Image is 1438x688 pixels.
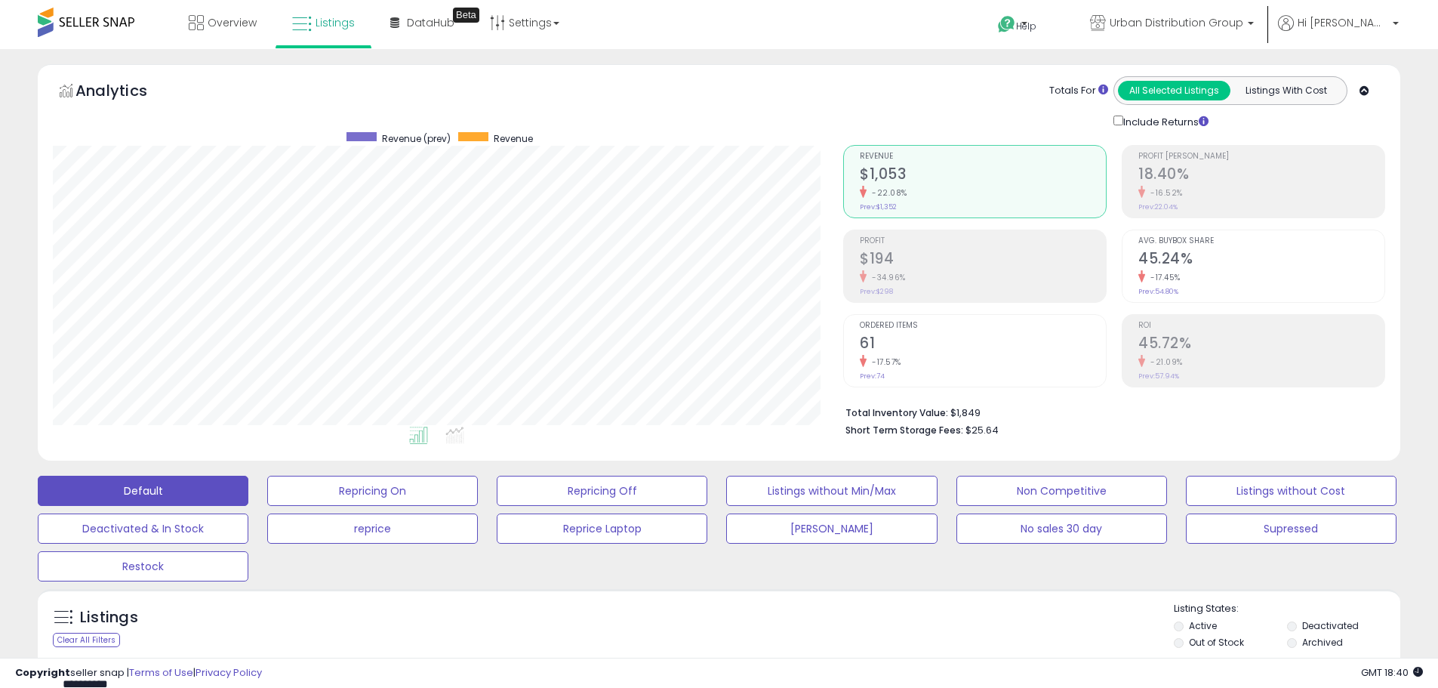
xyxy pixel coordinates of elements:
[53,633,120,647] div: Clear All Filters
[956,476,1167,506] button: Non Competitive
[867,187,907,199] small: -22.08%
[1138,250,1384,270] h2: 45.24%
[1189,636,1244,649] label: Out of Stock
[860,165,1106,186] h2: $1,053
[497,476,707,506] button: Repricing Off
[497,514,707,544] button: Reprice Laptop
[38,551,248,582] button: Restock
[1138,202,1178,211] small: Prev: 22.04%
[80,607,138,628] h5: Listings
[1016,20,1036,32] span: Help
[1186,476,1396,506] button: Listings without Cost
[986,4,1066,49] a: Help
[1138,335,1384,355] h2: 45.72%
[1145,272,1181,283] small: -17.45%
[845,403,1374,421] li: $1,849
[1189,619,1217,632] label: Active
[1138,322,1384,330] span: ROI
[860,237,1106,245] span: Profit
[845,424,963,437] b: Short Term Storage Fees:
[1049,84,1108,98] div: Totals For
[726,476,937,506] button: Listings without Min/Max
[453,8,479,23] div: Tooltip anchor
[845,406,948,419] b: Total Inventory Value:
[267,514,478,544] button: reprice
[860,372,885,381] small: Prev: 74
[956,514,1167,544] button: No sales 30 day
[1138,287,1178,296] small: Prev: 54.80%
[860,322,1106,330] span: Ordered Items
[1174,602,1400,616] p: Listing States:
[1145,187,1183,199] small: -16.52%
[726,514,937,544] button: [PERSON_NAME]
[1102,113,1227,130] div: Include Returns
[15,665,70,680] strong: Copyright
[860,202,897,211] small: Prev: $1,352
[1361,665,1423,680] span: 2025-10-13 18:40 GMT
[860,287,893,296] small: Prev: $298
[196,665,262,680] a: Privacy Policy
[38,514,248,544] button: Deactivated & In Stock
[860,250,1106,270] h2: $194
[867,356,901,368] small: -17.57%
[38,476,248,506] button: Default
[860,153,1106,161] span: Revenue
[1145,356,1183,368] small: -21.09%
[494,132,533,145] span: Revenue
[382,132,451,145] span: Revenue (prev)
[208,15,257,30] span: Overview
[407,15,454,30] span: DataHub
[1138,165,1384,186] h2: 18.40%
[75,80,177,105] h5: Analytics
[1138,237,1384,245] span: Avg. Buybox Share
[1186,514,1396,544] button: Supressed
[1138,153,1384,161] span: Profit [PERSON_NAME]
[129,665,193,680] a: Terms of Use
[316,15,355,30] span: Listings
[1278,15,1399,49] a: Hi [PERSON_NAME]
[1118,81,1230,100] button: All Selected Listings
[997,15,1016,34] i: Get Help
[860,335,1106,355] h2: 61
[1138,372,1179,381] small: Prev: 57.94%
[965,423,999,437] span: $25.64
[1302,636,1343,649] label: Archived
[267,476,478,506] button: Repricing On
[15,666,262,680] div: seller snap | |
[1110,15,1243,30] span: Urban Distribution Group
[867,272,906,283] small: -34.96%
[1298,15,1388,30] span: Hi [PERSON_NAME]
[1230,81,1342,100] button: Listings With Cost
[1302,619,1359,632] label: Deactivated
